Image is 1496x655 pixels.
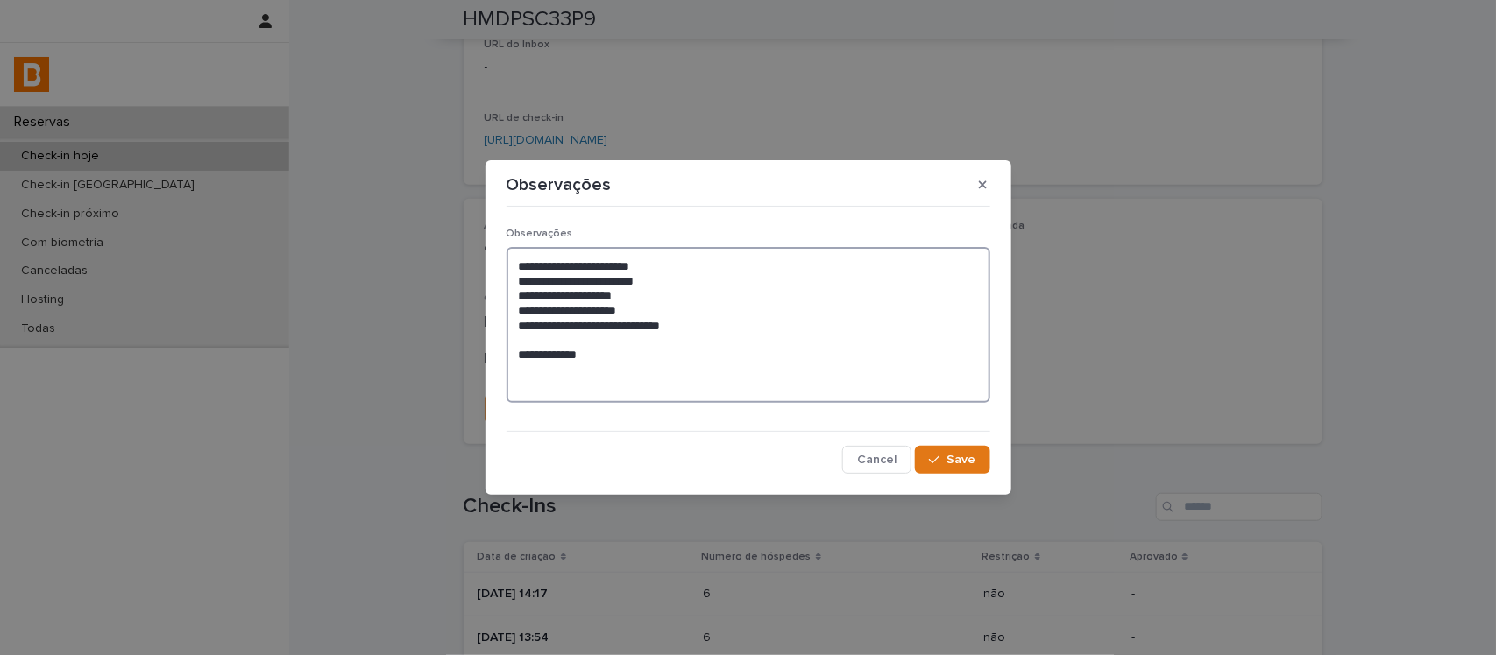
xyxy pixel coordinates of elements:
[507,174,612,195] p: Observações
[915,446,989,474] button: Save
[842,446,911,474] button: Cancel
[857,454,897,466] span: Cancel
[507,229,573,239] span: Observações
[947,454,976,466] span: Save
